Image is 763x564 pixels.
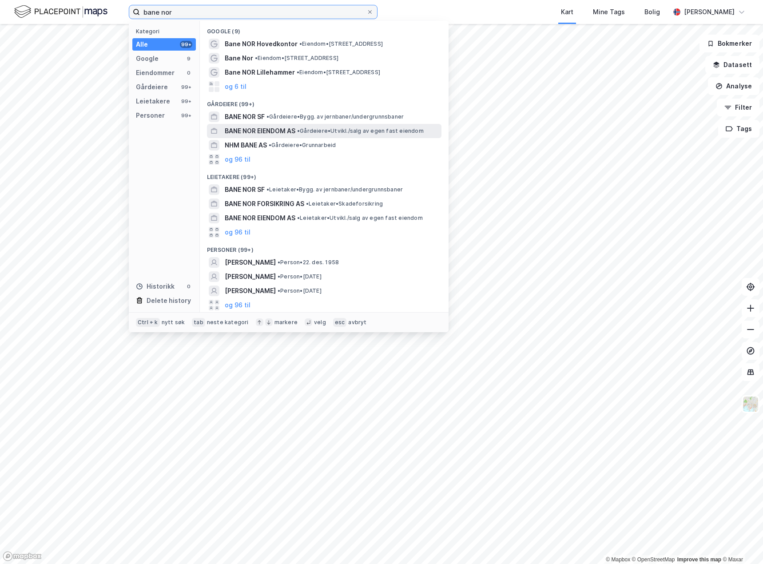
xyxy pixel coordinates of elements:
[225,227,250,238] button: og 96 til
[14,4,107,20] img: logo.f888ab2527a4732fd821a326f86c7f29.svg
[225,140,267,151] span: NHM BANE AS
[225,300,250,310] button: og 96 til
[561,7,573,17] div: Kart
[278,287,280,294] span: •
[266,113,269,120] span: •
[3,551,42,561] a: Mapbox homepage
[225,111,265,122] span: BANE NOR SF
[593,7,625,17] div: Mine Tags
[632,556,675,563] a: OpenStreetMap
[225,199,304,209] span: BANE NOR FORSIKRING AS
[708,77,759,95] button: Analyse
[255,55,258,61] span: •
[180,98,192,105] div: 99+
[266,113,404,120] span: Gårdeiere • Bygg. av jernbaner/undergrunnsbaner
[180,112,192,119] div: 99+
[606,556,630,563] a: Mapbox
[136,318,160,327] div: Ctrl + k
[314,319,326,326] div: velg
[185,55,192,62] div: 9
[297,214,423,222] span: Leietaker • Utvikl./salg av egen fast eiendom
[200,167,449,183] div: Leietakere (99+)
[299,40,302,47] span: •
[180,83,192,91] div: 99+
[180,41,192,48] div: 99+
[719,521,763,564] iframe: Chat Widget
[699,35,759,52] button: Bokmerker
[136,82,168,92] div: Gårdeiere
[278,273,322,280] span: Person • [DATE]
[225,126,295,136] span: BANE NOR EIENDOM AS
[255,55,338,62] span: Eiendom • [STREET_ADDRESS]
[162,319,185,326] div: nytt søk
[274,319,298,326] div: markere
[299,40,383,48] span: Eiendom • [STREET_ADDRESS]
[278,259,280,266] span: •
[136,96,170,107] div: Leietakere
[136,39,148,50] div: Alle
[136,281,175,292] div: Historikk
[225,271,276,282] span: [PERSON_NAME]
[266,186,269,193] span: •
[269,142,271,148] span: •
[266,186,403,193] span: Leietaker • Bygg. av jernbaner/undergrunnsbaner
[136,53,159,64] div: Google
[297,127,424,135] span: Gårdeiere • Utvikl./salg av egen fast eiendom
[297,214,300,221] span: •
[185,69,192,76] div: 0
[742,396,759,413] img: Z
[225,81,246,92] button: og 6 til
[225,213,295,223] span: BANE NOR EIENDOM AS
[136,28,196,35] div: Kategori
[225,154,250,165] button: og 96 til
[192,318,205,327] div: tab
[278,287,322,294] span: Person • [DATE]
[719,521,763,564] div: Kontrollprogram for chat
[225,257,276,268] span: [PERSON_NAME]
[225,53,253,64] span: Bane Nor
[278,259,339,266] span: Person • 22. des. 1958
[297,69,380,76] span: Eiendom • [STREET_ADDRESS]
[200,239,449,255] div: Personer (99+)
[136,110,165,121] div: Personer
[348,319,366,326] div: avbryt
[207,319,249,326] div: neste kategori
[225,39,298,49] span: Bane NOR Hovedkontor
[333,318,347,327] div: esc
[644,7,660,17] div: Bolig
[147,295,191,306] div: Delete history
[278,273,280,280] span: •
[705,56,759,74] button: Datasett
[677,556,721,563] a: Improve this map
[297,127,300,134] span: •
[136,68,175,78] div: Eiendommer
[717,99,759,116] button: Filter
[297,69,299,75] span: •
[225,286,276,296] span: [PERSON_NAME]
[140,5,366,19] input: Søk på adresse, matrikkel, gårdeiere, leietakere eller personer
[225,184,265,195] span: BANE NOR SF
[718,120,759,138] button: Tags
[200,94,449,110] div: Gårdeiere (99+)
[185,283,192,290] div: 0
[306,200,383,207] span: Leietaker • Skadeforsikring
[684,7,735,17] div: [PERSON_NAME]
[269,142,336,149] span: Gårdeiere • Grunnarbeid
[200,21,449,37] div: Google (9)
[306,200,309,207] span: •
[225,67,295,78] span: Bane NOR Lillehammer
